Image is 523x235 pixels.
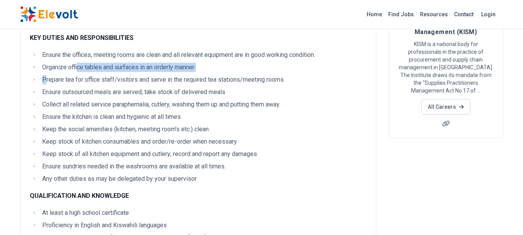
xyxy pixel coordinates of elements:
[364,8,385,21] a: Home
[417,8,451,21] a: Resources
[20,6,78,22] img: Elevolt
[40,87,367,97] li: Ensure outsourced meals are served; take stock of delivered meals
[451,8,477,21] a: Contact
[484,198,523,235] iframe: Chat Widget
[398,40,494,94] p: KISM is a national body for professionals in the practice of procurement and supply chain managem...
[40,100,367,109] li: Collect all related service paraphernalia, cutlery, washing them up and putting them away.
[40,75,367,84] li: Prepare tea for office staff/visitors and serve in the required tea stations/meeting rooms
[385,8,417,21] a: Find Jobs
[40,50,367,60] li: Ensure the offices, meeting rooms are clean and all relevant equipment are in good working condit...
[40,63,367,72] li: Organize office tables and surfaces in an orderly manner
[40,112,367,122] li: Ensure the kitchen is clean and hygienic at all times
[40,125,367,134] li: Keep the social amenities (kitchen, meeting room’s etc.) clean
[40,174,367,184] li: Any other duties as may be delegated by your supervisor
[30,34,134,41] strong: KEY DUTIES AND RESPONSIBILITIES
[30,192,129,199] strong: QUALIFICATION AND KNOWLEDGE
[40,149,367,159] li: Keep stock of all kitchen equipment and cutlery; record and report any damages
[40,208,367,218] li: At least a high school certificate
[40,137,367,146] li: Keep stock of kitchen consumables and order/re-order when necessary
[40,162,367,171] li: Ensure sundries needed in the washrooms are available at all times.
[421,99,470,115] a: All Careers
[40,221,367,230] li: Proficiency in English and Kiswahili languages
[477,7,500,22] a: Login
